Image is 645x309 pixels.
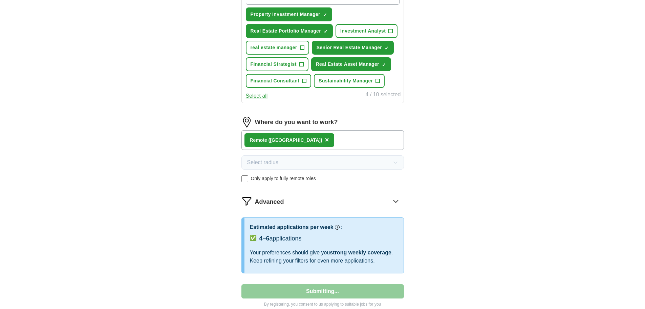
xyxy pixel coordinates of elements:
button: Property Investment Manager✓ [246,7,332,21]
button: Submitting... [241,284,404,298]
button: Real Estate Asset Manager✓ [311,57,391,71]
span: Advanced [255,197,284,207]
span: ✓ [385,45,389,51]
span: Investment Analyst [340,27,386,35]
span: Property Investment Manager [251,11,320,18]
button: Real Estate Portfolio Manager✓ [246,24,333,38]
span: Real Estate Asset Manager [316,61,379,68]
div: applications [259,234,302,243]
div: 4 / 10 selected [365,91,401,100]
span: Senior Real Estate Manager [317,44,382,51]
span: Real Estate Portfolio Manager [251,27,321,35]
span: strong weekly coverage [330,250,391,255]
button: Financial Consultant [246,74,311,88]
span: ✓ [324,29,328,34]
button: Financial Strategist [246,57,308,71]
input: Only apply to fully remote roles [241,175,248,182]
button: Select radius [241,155,404,170]
span: Only apply to fully remote roles [251,175,316,182]
img: filter [241,196,252,207]
span: real estate manager [251,44,297,51]
span: ✓ [323,12,327,18]
p: By registering, you consent to us applying to suitable jobs for you [241,301,404,307]
button: × [325,135,329,145]
button: Senior Real Estate Manager✓ [312,41,394,55]
div: Your preferences should give you . Keep refining your filters for even more applications. [250,249,398,265]
span: ✓ [382,62,386,67]
span: Financial Strategist [251,61,297,68]
button: real estate manager [246,41,309,55]
span: Sustainability Manager [319,77,373,84]
h3: : [341,223,342,231]
span: Select radius [247,158,279,167]
button: Sustainability Manager [314,74,385,88]
img: location.png [241,117,252,128]
h3: Estimated applications per week [250,223,334,231]
div: Remote ([GEOGRAPHIC_DATA]) [250,137,322,144]
span: 4–6 [259,235,270,242]
span: ✅ [250,234,257,242]
button: Select all [246,92,268,100]
span: Financial Consultant [251,77,300,84]
span: × [325,136,329,143]
label: Where do you want to work? [255,118,338,127]
button: Investment Analyst [336,24,397,38]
